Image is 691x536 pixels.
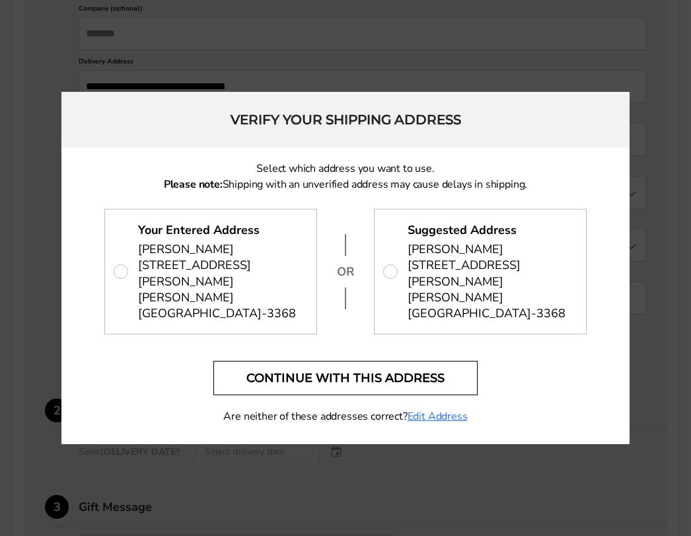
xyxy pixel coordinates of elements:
p: OR [336,264,355,280]
span: [STREET_ADDRESS][PERSON_NAME][PERSON_NAME] [GEOGRAPHIC_DATA]-3368 [408,257,573,321]
a: Edit Address [408,408,468,424]
strong: Suggested Address [408,222,517,238]
span: [PERSON_NAME] [138,241,234,257]
span: [STREET_ADDRESS][PERSON_NAME][PERSON_NAME] [GEOGRAPHIC_DATA]-3368 [138,257,304,321]
strong: Your Entered Address [138,222,260,238]
span: [PERSON_NAME] [408,241,503,257]
button: Continue with this address [213,361,478,395]
p: Are neither of these addresses correct? [104,408,587,424]
p: Select which address you want to use. Shipping with an unverified address may cause delays in shi... [104,161,587,192]
h2: Verify your shipping address [61,92,630,147]
strong: Please note: [164,177,223,192]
